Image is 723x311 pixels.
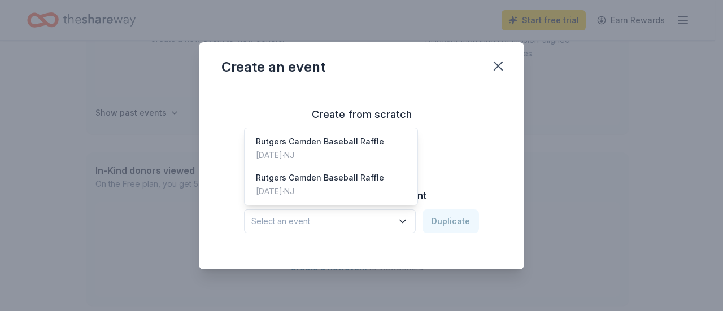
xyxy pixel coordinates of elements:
[256,185,384,198] div: [DATE] · NJ
[256,148,384,162] div: [DATE] · NJ
[256,135,384,148] div: Rutgers Camden Baseball Raffle
[244,128,418,205] div: Select an event
[256,171,384,185] div: Rutgers Camden Baseball Raffle
[244,209,416,233] button: Select an event
[251,214,393,228] span: Select an event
